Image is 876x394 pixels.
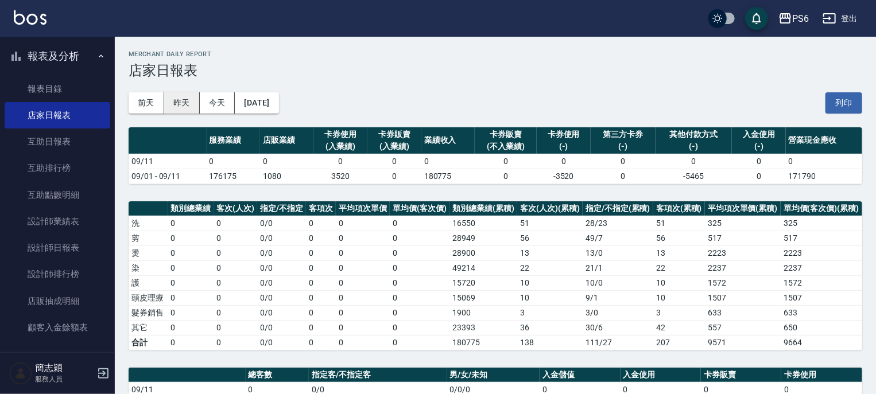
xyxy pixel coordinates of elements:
[705,305,781,320] td: 633
[447,368,540,383] th: 男/女/未知
[653,245,705,260] td: 13
[214,231,257,245] td: 0
[129,320,168,335] td: 其它
[732,169,786,184] td: 0
[5,314,110,341] a: 顧客入金餘額表
[781,231,862,245] td: 517
[792,11,809,26] div: PS6
[818,8,862,29] button: 登出
[129,201,862,350] table: a dense table
[257,320,306,335] td: 0 / 0
[306,260,336,275] td: 0
[594,141,653,153] div: (-)
[583,305,653,320] td: 3 / 0
[475,169,537,184] td: 0
[591,154,656,169] td: 0
[129,305,168,320] td: 髮券銷售
[825,92,862,114] button: 列印
[257,260,306,275] td: 0 / 0
[583,231,653,245] td: 49 / 7
[9,362,32,385] img: Person
[214,275,257,290] td: 0
[781,320,862,335] td: 650
[583,201,653,216] th: 指定/不指定(累積)
[164,92,200,114] button: 昨天
[309,368,447,383] th: 指定客/不指定客
[583,245,653,260] td: 13 / 0
[653,201,705,216] th: 客項次(累積)
[449,275,517,290] td: 15720
[336,320,390,335] td: 0
[653,275,705,290] td: 10
[705,290,781,305] td: 1507
[621,368,701,383] th: 入金使用
[774,7,813,30] button: PS6
[207,169,261,184] td: 176175
[129,92,164,114] button: 前天
[421,127,475,154] th: 業績收入
[214,320,257,335] td: 0
[517,216,583,231] td: 51
[306,290,336,305] td: 0
[656,169,732,184] td: -5465
[653,320,705,335] td: 42
[594,128,653,141] div: 第三方卡券
[257,216,306,231] td: 0 / 0
[306,216,336,231] td: 0
[540,128,588,141] div: 卡券使用
[537,169,591,184] td: -3520
[214,335,257,350] td: 0
[449,335,517,350] td: 180775
[478,128,534,141] div: 卡券販賣
[336,290,390,305] td: 0
[781,245,862,260] td: 2223
[653,231,705,245] td: 56
[129,335,168,350] td: 合計
[129,127,862,184] table: a dense table
[306,201,336,216] th: 客項次
[168,245,214,260] td: 0
[449,260,517,275] td: 49214
[745,7,768,30] button: save
[260,127,314,154] th: 店販業績
[35,374,94,384] p: 服務人員
[314,154,368,169] td: 0
[781,216,862,231] td: 325
[449,320,517,335] td: 23393
[235,92,278,114] button: [DATE]
[168,216,214,231] td: 0
[257,245,306,260] td: 0 / 0
[781,275,862,290] td: 1572
[5,345,110,375] button: 客戶管理
[735,141,783,153] div: (-)
[200,92,235,114] button: 今天
[781,260,862,275] td: 2237
[257,231,306,245] td: 0 / 0
[781,368,862,383] th: 卡券使用
[583,335,653,350] td: 111/27
[207,127,261,154] th: 服務業績
[168,290,214,305] td: 0
[336,216,390,231] td: 0
[5,76,110,102] a: 報表目錄
[705,275,781,290] td: 1572
[732,154,786,169] td: 0
[421,154,475,169] td: 0
[129,63,862,79] h3: 店家日報表
[5,235,110,261] a: 設計師日報表
[129,245,168,260] td: 燙
[246,368,309,383] th: 總客數
[306,320,336,335] td: 0
[260,169,314,184] td: 1080
[390,245,449,260] td: 0
[390,290,449,305] td: 0
[168,201,214,216] th: 類別總業績
[257,275,306,290] td: 0 / 0
[390,216,449,231] td: 0
[129,275,168,290] td: 護
[449,201,517,216] th: 類別總業績(累積)
[653,335,705,350] td: 207
[781,290,862,305] td: 1507
[390,335,449,350] td: 0
[5,288,110,314] a: 店販抽成明細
